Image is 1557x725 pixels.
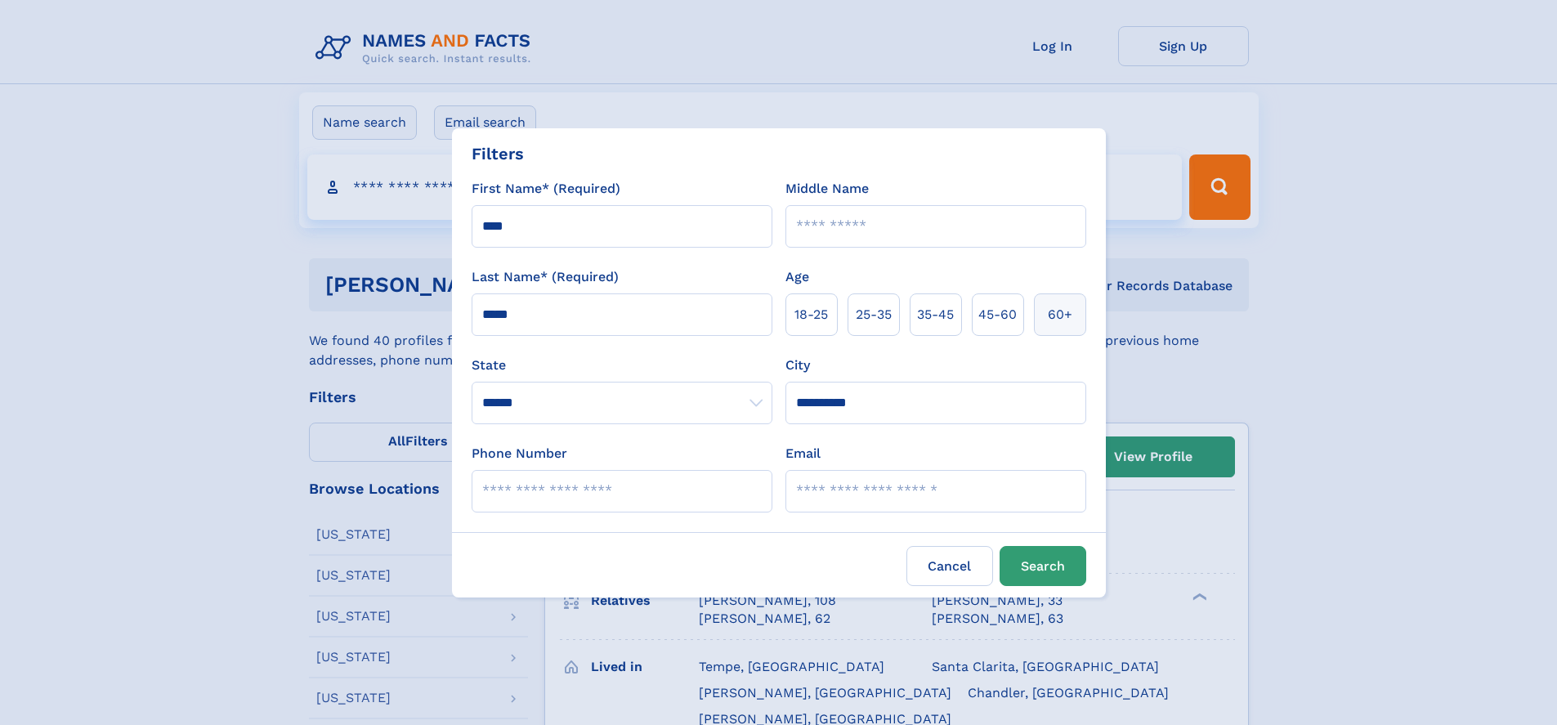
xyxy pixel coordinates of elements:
[785,267,809,287] label: Age
[1048,305,1072,324] span: 60+
[472,141,524,166] div: Filters
[472,444,567,463] label: Phone Number
[906,546,993,586] label: Cancel
[917,305,954,324] span: 35‑45
[794,305,828,324] span: 18‑25
[472,179,620,199] label: First Name* (Required)
[785,444,821,463] label: Email
[785,179,869,199] label: Middle Name
[472,267,619,287] label: Last Name* (Required)
[856,305,892,324] span: 25‑35
[785,356,810,375] label: City
[472,356,772,375] label: State
[978,305,1017,324] span: 45‑60
[1000,546,1086,586] button: Search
